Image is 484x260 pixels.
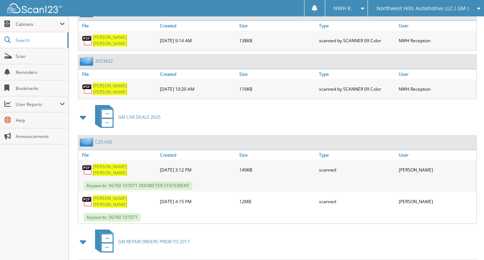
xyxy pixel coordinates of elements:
span: Keywords: 56760 107071 [84,213,141,221]
a: Created [158,69,238,79]
span: [PERSON_NAME] [93,201,127,208]
div: NWH Reception [397,81,476,97]
span: Announcements [16,133,65,139]
img: folder2.png [80,56,95,66]
div: scanned by SCANNER 09 Color [317,32,397,48]
span: Reminders [16,69,65,75]
div: 138KB [237,32,317,48]
div: scanned by SCANNER 09 Color [317,81,397,97]
a: Size [237,69,317,79]
span: [PERSON_NAME] [93,164,127,170]
a: C25-042 [95,139,112,145]
span: Help [16,117,65,123]
span: [PERSON_NAME] [93,40,127,47]
div: [DATE] 10:20 AM [158,81,238,97]
span: Northwest Hills Automotive LLC ( GM ) [377,6,469,11]
span: Search [16,37,64,43]
a: Created [158,21,238,31]
div: 149KB [237,162,317,178]
div: [DATE] 4:15 PM [158,193,238,209]
div: scanned [317,193,397,209]
a: [PERSON_NAME] [PERSON_NAME] [93,164,156,176]
a: GM REPAIR ORDERS PRIOR TO 2017 [91,227,190,256]
div: [DATE] 9:14 AM [158,32,238,48]
span: User Reports [16,101,60,107]
img: PDF.png [82,83,93,94]
a: Created [158,150,238,160]
img: folder2.png [80,137,95,146]
a: GM CAR DEALS 2025 [91,103,161,131]
span: [PERSON_NAME] [93,34,127,40]
span: NWH R. [334,6,352,11]
span: Bookmarks [16,85,65,91]
a: 2053832 [95,58,113,64]
a: [PERSON_NAME] [PERSON_NAME] [93,34,156,47]
div: NWH Reception [397,32,476,48]
img: PDF.png [82,196,93,207]
div: [PERSON_NAME] [397,162,476,178]
a: Type [317,21,397,31]
a: Type [317,69,397,79]
a: File [78,150,158,160]
a: File [78,69,158,79]
img: scan123-logo-white.svg [7,3,62,13]
div: 12MB [237,193,317,209]
span: Cabinets [16,21,60,27]
div: [PERSON_NAME] [397,193,476,209]
iframe: Chat Widget [448,225,484,260]
span: [PERSON_NAME] [93,89,127,95]
a: [PERSON_NAME] [PERSON_NAME] [93,195,156,208]
span: [PERSON_NAME] [93,83,127,89]
span: GM CAR DEALS 2025 [118,114,161,120]
div: scanned [317,162,397,178]
span: GM REPAIR ORDERS PRIOR TO 2017 [118,239,190,245]
a: User [397,69,476,79]
a: Size [237,150,317,160]
a: File [78,21,158,31]
span: Keywords: 56760 107071 ODOMETER STATEMENT [84,181,192,190]
a: Size [237,21,317,31]
img: PDF.png [82,164,93,175]
a: Type [317,150,397,160]
a: User [397,21,476,31]
span: Scan [16,53,65,59]
img: PDF.png [82,35,93,46]
a: [PERSON_NAME] [PERSON_NAME] [93,83,156,95]
div: 116KB [237,81,317,97]
span: [PERSON_NAME] [93,170,127,176]
a: User [397,150,476,160]
span: [PERSON_NAME] [93,195,127,201]
div: [DATE] 3:12 PM [158,162,238,178]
